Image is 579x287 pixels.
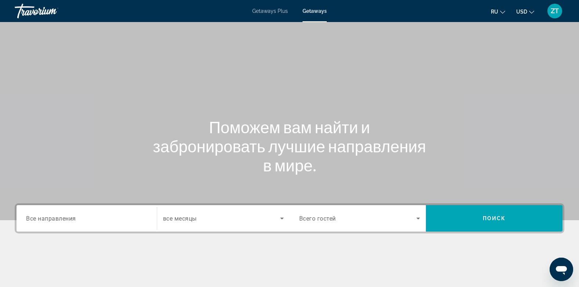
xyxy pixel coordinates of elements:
button: Поиск [426,205,562,232]
a: Travorium [15,1,88,21]
iframe: Кнопка запуска окна обмена сообщениями [550,258,573,281]
a: Getaways Plus [252,8,288,14]
span: все месяцы [163,215,197,222]
span: Поиск [483,215,506,221]
button: Change currency [516,6,534,17]
span: Всего гостей [299,215,336,222]
span: ru [491,9,498,15]
span: USD [516,9,527,15]
button: Change language [491,6,505,17]
a: Getaways [303,8,327,14]
div: Search widget [17,205,562,232]
h1: Поможем вам найти и забронировать лучшие направления в мире. [152,117,427,175]
span: ZT [551,7,559,15]
button: User Menu [545,3,564,19]
span: Все направления [26,215,76,222]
